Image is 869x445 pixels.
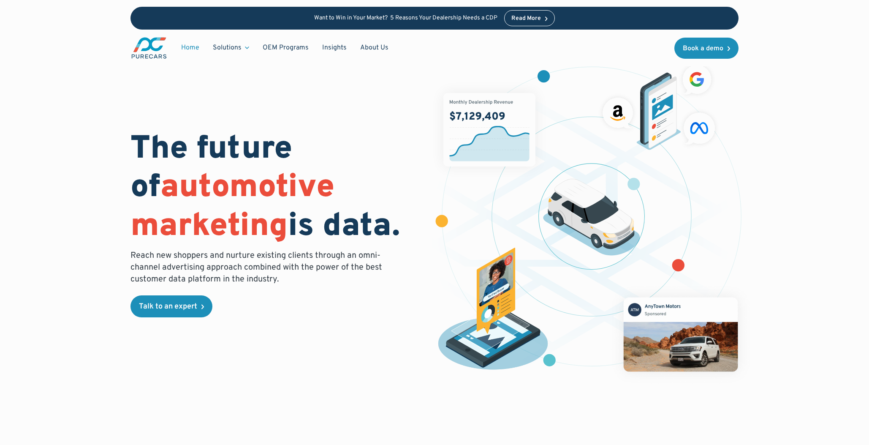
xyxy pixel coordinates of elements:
[598,61,720,150] img: ads on social media and advertising partners
[543,179,640,256] img: illustration of a vehicle
[315,40,353,56] a: Insights
[139,303,197,311] div: Talk to an expert
[430,248,556,374] img: persona of a buyer
[608,281,753,387] img: mockup of facebook post
[130,36,168,60] img: purecars logo
[130,250,387,285] p: Reach new shoppers and nurture existing clients through an omni-channel advertising approach comb...
[213,43,242,52] div: Solutions
[130,168,334,247] span: automotive marketing
[504,10,555,26] a: Read More
[130,295,212,317] a: Talk to an expert
[130,36,168,60] a: main
[443,93,535,167] img: chart showing monthly dealership revenue of $7m
[511,16,541,22] div: Read More
[206,40,256,56] div: Solutions
[256,40,315,56] a: OEM Programs
[174,40,206,56] a: Home
[683,45,723,52] div: Book a demo
[130,131,424,246] h1: The future of is data.
[314,15,497,22] p: Want to Win in Your Market? 5 Reasons Your Dealership Needs a CDP
[674,38,739,59] a: Book a demo
[353,40,395,56] a: About Us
